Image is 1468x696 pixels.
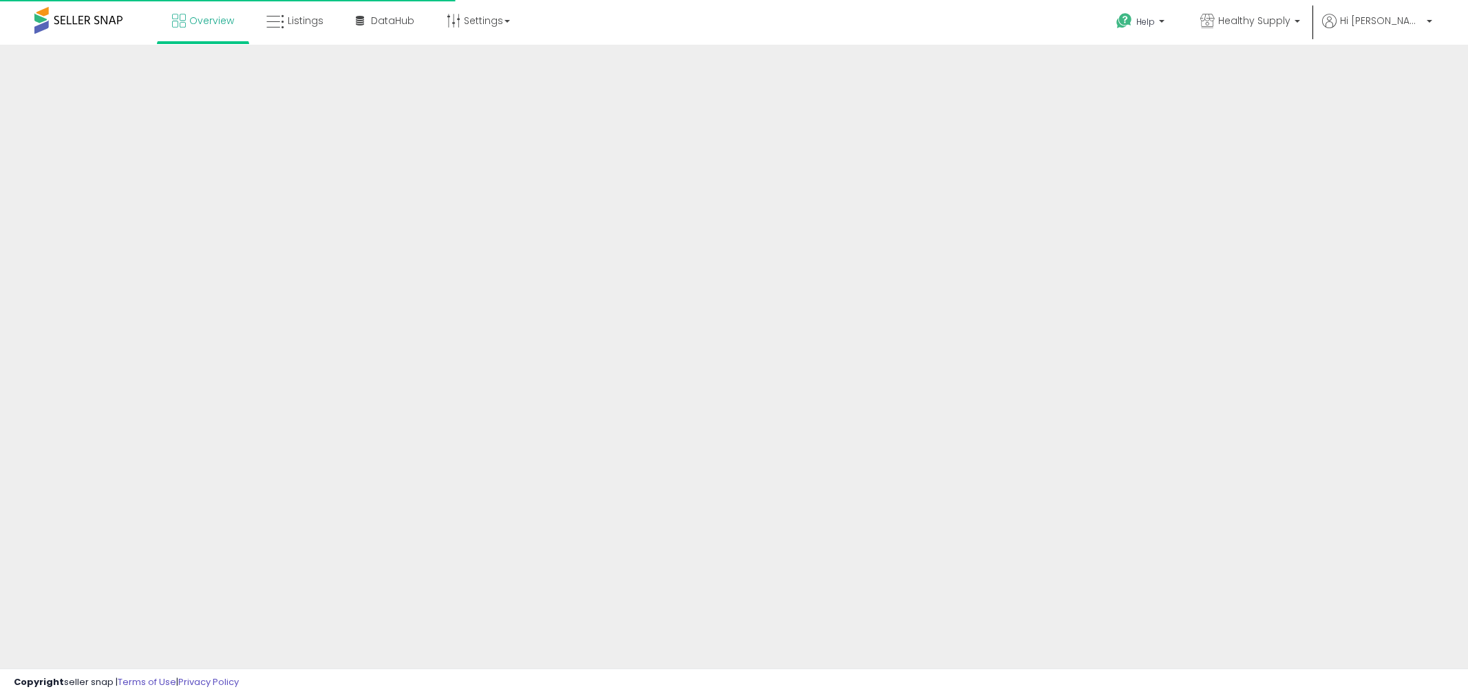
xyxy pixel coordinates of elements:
span: Healthy Supply [1218,14,1290,28]
span: Help [1136,16,1155,28]
a: Help [1105,2,1178,45]
span: Hi [PERSON_NAME] [1340,14,1423,28]
i: Get Help [1116,12,1133,30]
span: Overview [189,14,234,28]
span: Listings [288,14,323,28]
span: DataHub [371,14,414,28]
a: Hi [PERSON_NAME] [1322,14,1432,45]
